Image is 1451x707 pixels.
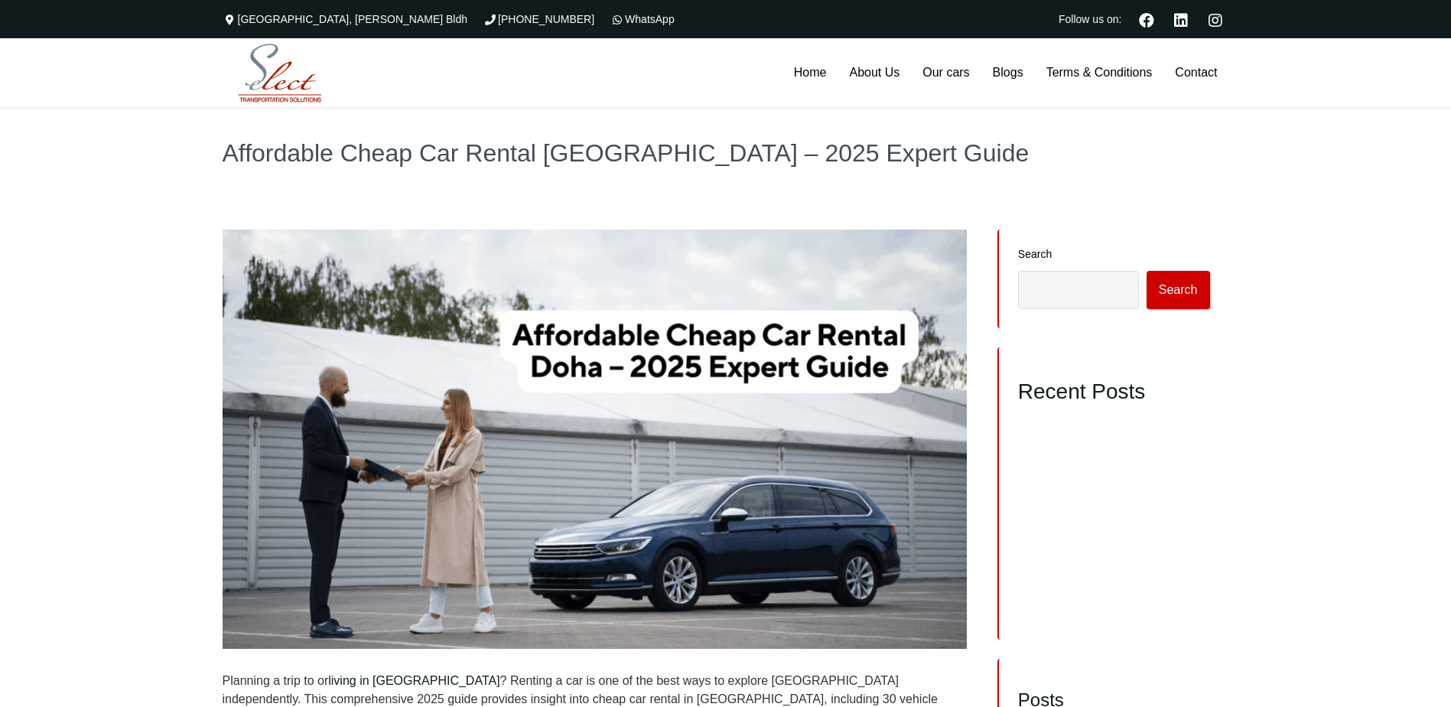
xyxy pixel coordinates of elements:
img: Affordable Cheap Car Rental Doha – 2025 Expert Guide [223,230,968,649]
a: Unlock Comfort & Space: Rent the Maxus G10 in [GEOGRAPHIC_DATA] [DATE]! [1018,507,1197,540]
a: Ultimate Stress‑Free Guide: Car Rental [GEOGRAPHIC_DATA] with Select Rent a Car [1018,545,1205,578]
a: Blogs [981,38,1035,107]
a: Conquer Every Journey with the Best SUV Rental in [GEOGRAPHIC_DATA] – Your Complete Select Rent a... [1018,419,1209,453]
a: [PHONE_NUMBER] [483,13,594,25]
a: Unlock Stress-Free Travel with the #1 Car Rental Service in [GEOGRAPHIC_DATA] – Your Complete Sel... [1018,458,1196,502]
a: Facebook [1133,11,1160,28]
img: Select Rent a Car [226,41,333,106]
a: living in [GEOGRAPHIC_DATA] [328,674,499,687]
a: WhatsApp [610,13,675,25]
button: Search [1147,271,1210,309]
a: Terms & Conditions [1035,38,1164,107]
a: About Us [838,38,911,107]
a: Instagram [1202,11,1229,28]
h2: Recent Posts [1018,379,1210,405]
a: Linkedin [1168,11,1195,28]
a: Rent a Car Qatar with Driver – 2025 Ultimate Guide for Hassle‑Free Travel [1018,583,1198,606]
a: Contact [1163,38,1228,107]
a: Home [782,38,838,107]
a: Our cars [911,38,981,107]
label: Search [1018,249,1210,259]
h1: Affordable Cheap Car Rental [GEOGRAPHIC_DATA] – 2025 Expert Guide [223,141,1229,165]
